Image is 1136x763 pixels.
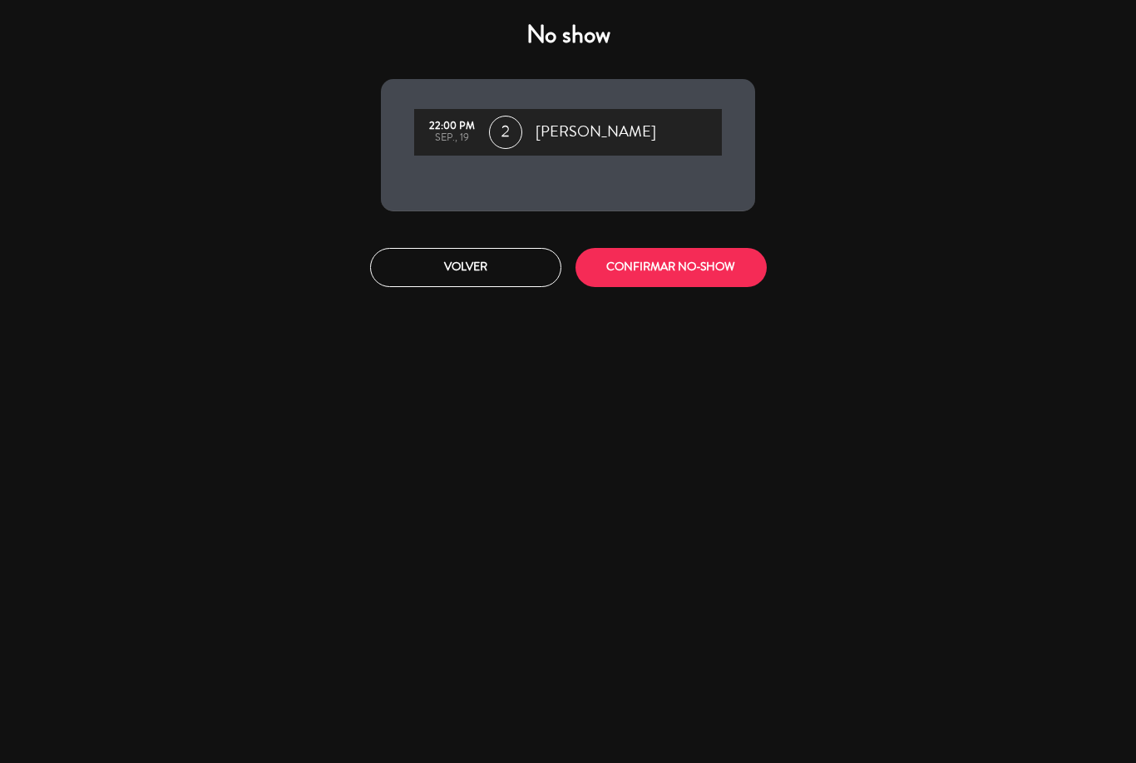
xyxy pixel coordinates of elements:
div: sep., 19 [422,132,481,144]
h4: No show [381,20,755,50]
span: [PERSON_NAME] [536,120,656,145]
button: Volver [370,248,561,287]
button: CONFIRMAR NO-SHOW [575,248,767,287]
div: 22:00 PM [422,121,481,132]
span: 2 [489,116,522,149]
